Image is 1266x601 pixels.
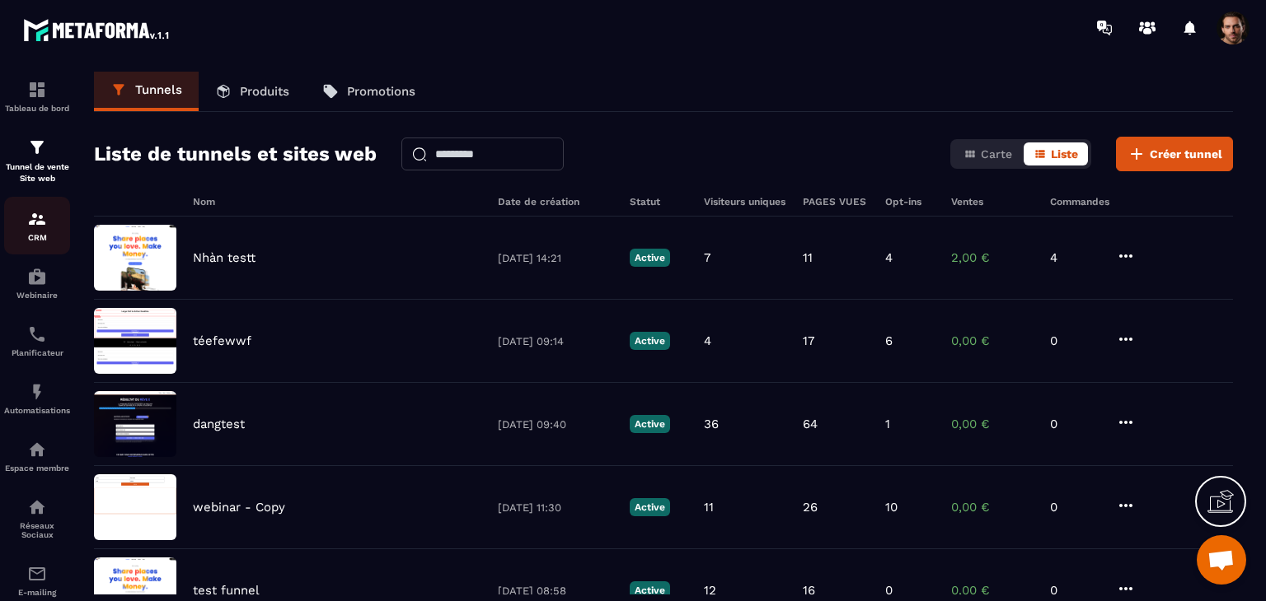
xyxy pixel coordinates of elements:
a: social-networksocial-networkRéseaux Sociaux [4,485,70,552]
a: automationsautomationsEspace membre [4,427,70,485]
img: formation [27,209,47,229]
h6: Statut [630,196,687,207]
a: schedulerschedulerPlanificateur [4,312,70,370]
p: [DATE] 09:14 [498,335,613,347]
button: Carte [954,142,1022,165]
img: automations [27,440,47,459]
img: social-network [27,497,47,517]
p: Automatisations [4,406,70,415]
span: Créer tunnel [1150,146,1222,162]
img: scheduler [27,324,47,344]
p: 4 [885,250,893,265]
p: Produits [240,84,289,99]
h6: Visiteurs uniques [704,196,786,207]
p: 0,00 € [951,583,1034,598]
img: image [94,391,176,457]
button: Créer tunnel [1116,137,1233,171]
img: logo [23,15,171,44]
h2: Liste de tunnels et sites web [94,137,377,170]
a: formationformationTunnel de vente Site web [4,125,70,197]
img: automations [27,267,47,287]
p: Promotions [347,84,415,99]
p: Nhàn testt [193,250,256,265]
h6: Nom [193,196,481,207]
span: Liste [1051,147,1078,161]
div: Mở cuộc trò chuyện [1197,535,1246,585]
p: 36 [704,417,719,431]
h6: Ventes [951,196,1034,207]
img: formation [27,80,47,100]
img: image [94,474,176,540]
p: Tableau de bord [4,104,70,113]
p: 12 [704,583,716,598]
h6: Opt-ins [885,196,935,207]
img: image [94,225,176,291]
img: email [27,564,47,584]
p: 4 [704,333,711,348]
img: automations [27,382,47,402]
p: Active [630,498,670,516]
h6: PAGES VUES [803,196,869,207]
img: formation [27,137,47,157]
p: 10 [885,500,898,515]
h6: Commandes [1050,196,1109,207]
p: Tunnels [135,82,182,97]
p: Tunnel de vente Site web [4,161,70,184]
p: 0 [1050,583,1100,598]
span: Carte [981,147,1012,161]
p: Réseaux Sociaux [4,521,70,539]
p: [DATE] 11:30 [498,501,613,514]
p: 0,00 € [951,500,1034,515]
h6: Date de création [498,196,613,207]
p: test funnel [193,583,260,598]
p: 0 [1050,417,1100,431]
p: 2,00 € [951,250,1034,265]
p: Active [630,581,670,599]
p: Active [630,332,670,350]
a: automationsautomationsAutomatisations [4,370,70,427]
p: [DATE] 08:58 [498,585,613,597]
a: automationsautomationsWebinaire [4,254,70,312]
p: 0,00 € [951,333,1034,348]
a: formationformationTableau de bord [4,68,70,125]
p: [DATE] 14:21 [498,252,613,264]
p: 0,00 € [951,417,1034,431]
p: 11 [803,250,813,265]
a: Produits [199,72,306,111]
p: 11 [704,500,714,515]
p: 64 [803,417,818,431]
a: formationformationCRM [4,197,70,254]
p: 7 [704,250,710,265]
p: Webinaire [4,291,70,300]
p: 26 [803,500,818,515]
p: 1 [885,417,890,431]
p: Active [630,249,670,267]
p: Espace membre [4,464,70,473]
p: 17 [803,333,814,348]
a: Tunnels [94,72,199,111]
p: 0 [885,583,893,598]
button: Liste [1024,142,1088,165]
p: 0 [1050,500,1100,515]
img: image [94,308,176,374]
p: CRM [4,233,70,242]
p: Planificateur [4,348,70,357]
p: 6 [885,333,893,348]
p: 16 [803,583,815,598]
p: 0 [1050,333,1100,348]
p: E-mailing [4,588,70,597]
p: Active [630,415,670,433]
p: dangtest [193,417,245,431]
a: Promotions [306,72,432,111]
p: téefewwf [193,333,251,348]
p: 4 [1050,250,1100,265]
p: [DATE] 09:40 [498,418,613,431]
p: webinar - Copy [193,500,285,515]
